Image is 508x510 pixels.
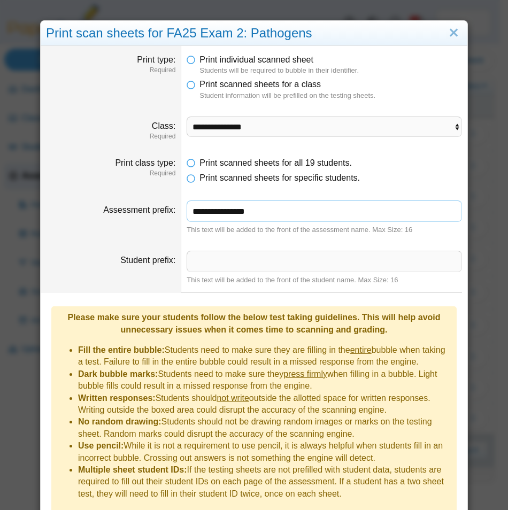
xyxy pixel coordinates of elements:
label: Student prefix [120,256,175,265]
dfn: Required [46,169,175,178]
u: not write [217,393,249,403]
span: Print scanned sheets for a class [199,80,321,89]
dfn: Student information will be prefilled on the testing sheets. [199,91,462,101]
b: Please make sure your students follow the below test taking guidelines. This will help avoid unne... [67,313,440,334]
b: No random drawing: [78,417,161,426]
b: Written responses: [78,393,156,403]
label: Class [152,121,175,130]
div: Print scan sheets for FA25 Exam 2: Pathogens [41,21,467,46]
u: entire [350,345,372,354]
dfn: Required [46,66,175,75]
span: Print scanned sheets for specific students. [199,173,360,182]
li: Students should not be drawing random images or marks on the testing sheet. Random marks could di... [78,416,451,440]
li: Students need to make sure they are filling in the bubble when taking a test. Failure to fill in ... [78,344,451,368]
dfn: Students will be required to bubble in their identifier. [199,66,462,75]
li: While it is not a requirement to use pencil, it is always helpful when students fill in an incorr... [78,440,451,464]
span: Print scanned sheets for all 19 students. [199,158,352,167]
li: If the testing sheets are not prefilled with student data, students are required to fill out thei... [78,464,451,500]
a: Close [445,24,462,42]
label: Assessment prefix [103,205,175,214]
li: Students should outside the allotted space for written responses. Writing outside the boxed area ... [78,392,451,416]
li: Students need to make sure they when filling in a bubble. Light bubble fills could result in a mi... [78,368,451,392]
b: Use pencil: [78,441,124,450]
b: Dark bubble marks: [78,369,158,378]
b: Fill the entire bubble: [78,345,165,354]
b: Multiple sheet student IDs: [78,465,187,474]
div: This text will be added to the front of the assessment name. Max Size: 16 [187,225,462,235]
label: Print class type [115,158,175,167]
label: Print type [137,55,175,64]
span: Print individual scanned sheet [199,55,313,64]
dfn: Required [46,132,175,141]
div: This text will be added to the front of the student name. Max Size: 16 [187,275,462,285]
u: press firmly [283,369,327,378]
